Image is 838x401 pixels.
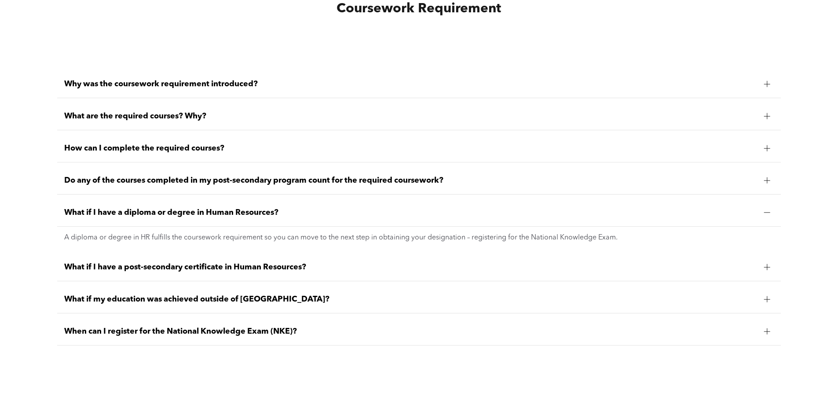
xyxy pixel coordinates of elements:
[64,79,757,89] span: Why was the coursework requirement introduced?
[64,262,757,272] span: What if I have a post-secondary certificate in Human Resources?
[64,208,757,217] span: What if I have a diploma or degree in Human Resources?
[64,176,757,185] span: Do any of the courses completed in my post-secondary program count for the required coursework?
[337,2,501,15] span: Coursework Requirement
[64,327,757,336] span: When can I register for the National Knowledge Exam (NKE)?
[64,234,773,242] p: A diploma or degree in HR fulfills the coursework requirement so you can move to the next step in...
[64,111,757,121] span: What are the required courses? Why?
[64,294,757,304] span: What if my education was achieved outside of [GEOGRAPHIC_DATA]?
[64,143,757,153] span: How can I complete the required courses?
